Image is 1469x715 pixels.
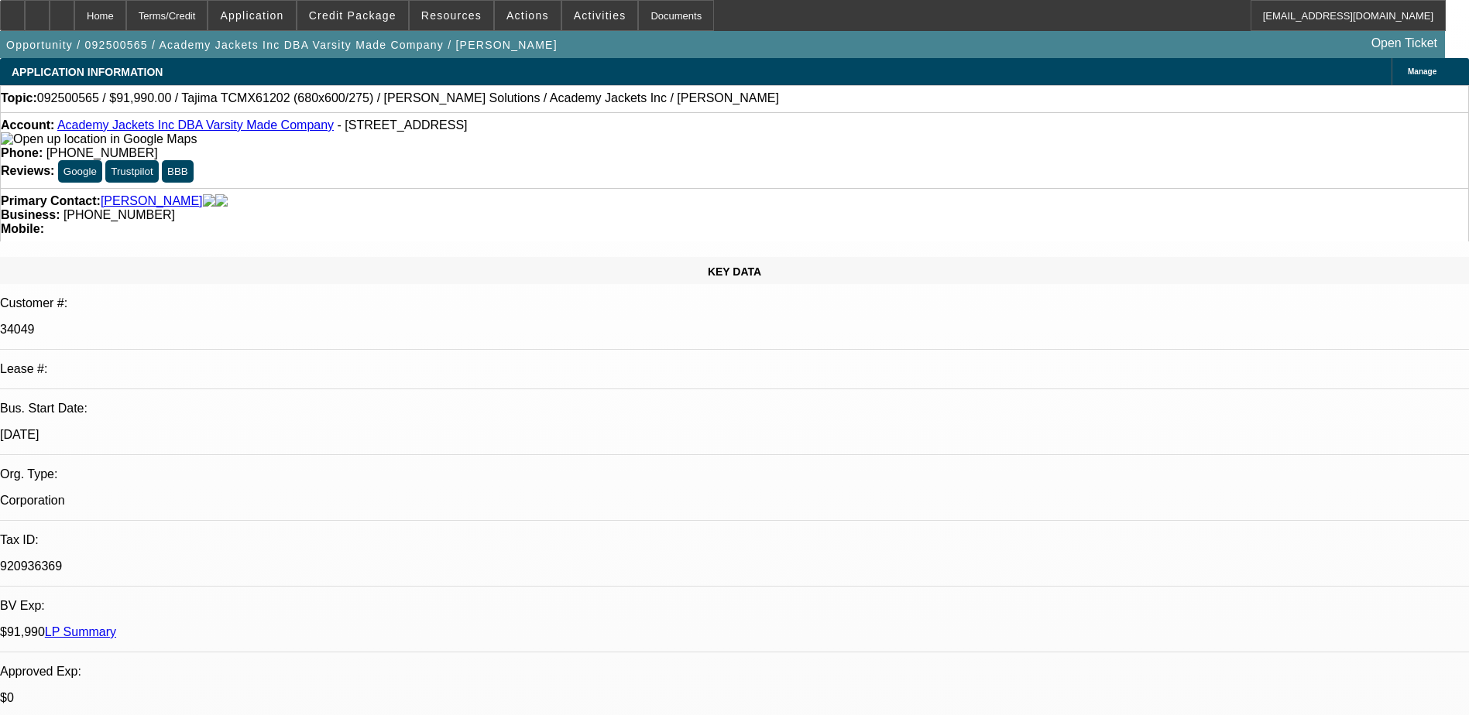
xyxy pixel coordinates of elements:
[562,1,638,30] button: Activities
[1,194,101,208] strong: Primary Contact:
[101,194,203,208] a: [PERSON_NAME]
[1,132,197,145] a: View Google Maps
[1,208,60,221] strong: Business:
[1,222,44,235] strong: Mobile:
[1,91,37,105] strong: Topic:
[574,9,626,22] span: Activities
[46,146,158,159] span: [PHONE_NUMBER]
[297,1,408,30] button: Credit Package
[162,160,194,183] button: BBB
[495,1,561,30] button: Actions
[1408,67,1436,76] span: Manage
[338,118,468,132] span: - [STREET_ADDRESS]
[506,9,549,22] span: Actions
[12,66,163,78] span: APPLICATION INFORMATION
[105,160,158,183] button: Trustpilot
[45,625,116,638] a: LP Summary
[203,194,215,208] img: facebook-icon.png
[58,160,102,183] button: Google
[309,9,396,22] span: Credit Package
[708,265,761,278] span: KEY DATA
[220,9,283,22] span: Application
[1365,30,1443,56] a: Open Ticket
[215,194,228,208] img: linkedin-icon.png
[1,164,54,177] strong: Reviews:
[1,146,43,159] strong: Phone:
[421,9,482,22] span: Resources
[1,132,197,146] img: Open up location in Google Maps
[208,1,295,30] button: Application
[410,1,493,30] button: Resources
[6,39,558,51] span: Opportunity / 092500565 / Academy Jackets Inc DBA Varsity Made Company / [PERSON_NAME]
[63,208,175,221] span: [PHONE_NUMBER]
[1,118,54,132] strong: Account:
[57,118,334,132] a: Academy Jackets Inc DBA Varsity Made Company
[37,91,779,105] span: 092500565 / $91,990.00 / Tajima TCMX61202 (680x600/275) / [PERSON_NAME] Solutions / Academy Jacke...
